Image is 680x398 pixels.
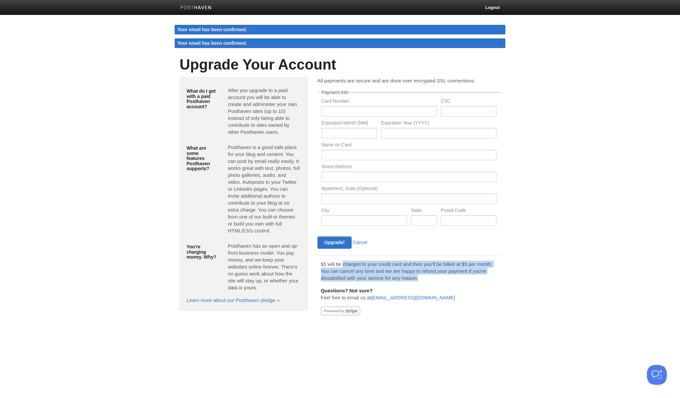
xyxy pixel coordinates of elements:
label: State [411,208,437,214]
h5: What are some features Posthaven supports? [187,146,218,171]
img: Posthaven-bar [180,6,212,11]
a: × [498,38,504,47]
div: Your email has been confirmed. [175,25,505,34]
label: Expiration Year (YYYY) [381,121,496,127]
p: Posthaven is a good safe place for your blog and content. You can post by email really easily. It... [228,144,301,234]
a: Cancel [353,240,367,245]
label: Postal Code [441,208,496,214]
p: All payments are secure and are done over encrypted SSL connections. [318,77,500,84]
a: [EMAIL_ADDRESS][DOMAIN_NAME] [371,295,455,300]
span: Your email has been confirmed. [177,40,247,46]
h5: You're charging money. Why? [187,244,218,260]
b: Questions? Not sure? [321,288,373,293]
label: Name on Card [321,142,496,149]
p: $5 will be charged to your credit card and then you'll be billed at $5 per month. You can cancel ... [321,261,497,281]
p: After you upgrade to a paid account you will be able to create and administer your own Posthaven ... [228,87,301,135]
label: Card Number [321,99,437,105]
label: CVC [441,99,496,105]
label: City [321,208,407,214]
a: Learn more about our Posthaven pledge » [187,297,279,303]
p: Feel free to email us at [321,287,497,301]
iframe: Help Scout Beacon - Open [647,365,667,385]
input: Upgrade! [318,236,352,249]
p: Posthaven has an open and up-front business model. You pay money, and we keep your websites onlin... [228,242,301,291]
h1: Upgrade Your Account [180,57,500,73]
label: Street Address [321,164,496,171]
h5: What do I get with a paid Posthaven account? [187,89,218,109]
label: Expiration Month (MM) [321,121,377,127]
legend: Payment Info [320,90,350,95]
label: Apartment, Suite (Optional) [321,186,496,192]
